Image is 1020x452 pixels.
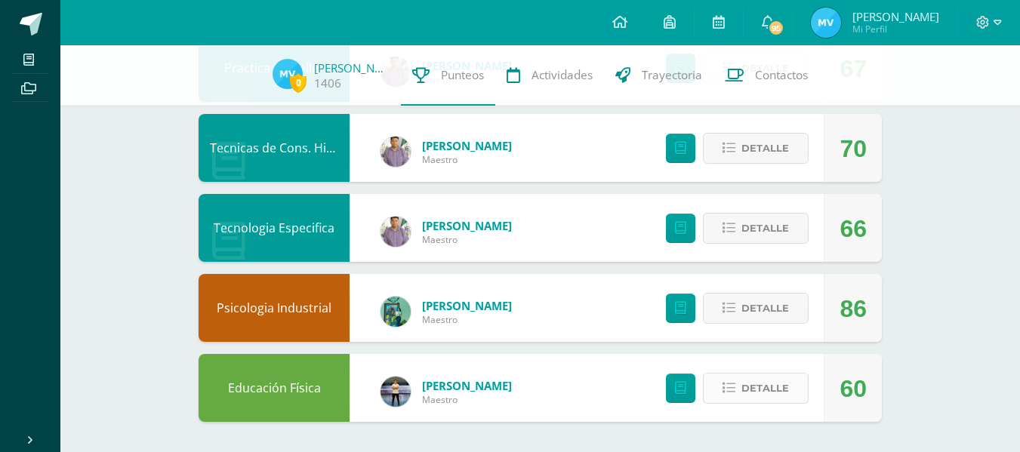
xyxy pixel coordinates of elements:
span: Maestro [422,233,512,246]
span: Detalle [741,294,789,322]
span: Mi Perfil [852,23,939,35]
img: bde165c00b944de6c05dcae7d51e2fcc.png [381,377,411,407]
span: Detalle [741,134,789,162]
button: Detalle [703,133,809,164]
span: Trayectoria [642,67,702,83]
a: Trayectoria [604,45,713,106]
img: b08e72ae1415402f2c8bd1f3d2cdaa84.png [381,137,411,167]
span: Punteos [441,67,484,83]
div: 70 [840,115,867,183]
img: b3df963adb6106740b98dae55d89aff1.png [381,297,411,327]
span: Maestro [422,393,512,406]
a: 1406 [314,75,341,91]
img: c3400c0e65685a5fdbd3741e02c5c4f3.png [273,59,303,89]
button: Detalle [703,293,809,324]
a: [PERSON_NAME] [422,378,512,393]
a: [PERSON_NAME] [422,218,512,233]
span: [PERSON_NAME] [852,9,939,24]
a: Contactos [713,45,819,106]
div: 66 [840,195,867,263]
button: Detalle [703,213,809,244]
span: Maestro [422,313,512,326]
span: Detalle [741,374,789,402]
span: Detalle [741,214,789,242]
span: 95 [768,20,784,36]
a: [PERSON_NAME] [314,60,390,75]
a: Actividades [495,45,604,106]
img: b08e72ae1415402f2c8bd1f3d2cdaa84.png [381,217,411,247]
button: Detalle [703,373,809,404]
a: Punteos [401,45,495,106]
a: [PERSON_NAME] [422,138,512,153]
div: Psicologia Industrial [199,274,350,342]
span: Actividades [532,67,593,83]
img: c3400c0e65685a5fdbd3741e02c5c4f3.png [811,8,841,38]
span: Maestro [422,153,512,166]
a: [PERSON_NAME] [422,298,512,313]
div: Tecnologia Especifica [199,194,350,262]
div: 86 [840,275,867,343]
div: 60 [840,355,867,423]
span: Contactos [755,67,808,83]
div: Educación Física [199,354,350,422]
div: Tecnicas de Cons. Higiene y seg. [199,114,350,182]
span: 0 [290,73,307,92]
